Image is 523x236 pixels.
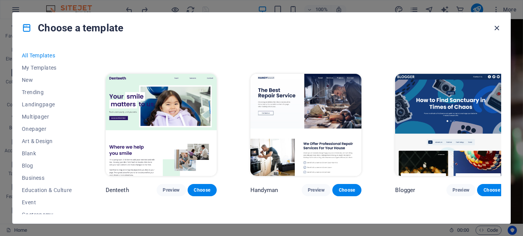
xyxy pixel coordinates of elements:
button: Choose [477,184,506,196]
p: Handyman [250,186,278,194]
button: Trending [22,86,72,98]
button: Preview [446,184,476,196]
span: All Templates [22,52,72,59]
button: Choose [332,184,361,196]
span: Choose [483,187,500,193]
span: Event [22,199,72,205]
button: Blank [22,147,72,160]
span: Preview [308,187,325,193]
span: Preview [453,187,469,193]
button: My Templates [22,62,72,74]
button: Business [22,172,72,184]
span: Landingpage [22,101,72,107]
button: Art & Design [22,135,72,147]
span: Trending [22,89,72,95]
h4: Choose a template [22,22,123,34]
button: Preview [157,184,186,196]
span: New [22,77,72,83]
span: Choose [338,187,355,193]
p: Denteeth [106,186,129,194]
span: My Templates [22,65,72,71]
span: Choose [194,187,211,193]
img: Blogger [395,74,506,176]
span: Blank [22,150,72,156]
span: Onepager [22,126,72,132]
p: Blogger [395,186,415,194]
span: Gastronomy [22,212,72,218]
button: Preview [302,184,331,196]
span: Preview [163,187,180,193]
button: Landingpage [22,98,72,111]
button: Onepager [22,123,72,135]
button: New [22,74,72,86]
button: Blog [22,160,72,172]
img: Handyman [250,74,361,176]
button: All Templates [22,49,72,62]
span: Blog [22,163,72,169]
span: Art & Design [22,138,72,144]
span: Multipager [22,114,72,120]
img: Denteeth [106,74,217,176]
span: Business [22,175,72,181]
button: Education & Culture [22,184,72,196]
button: Choose [188,184,217,196]
button: Event [22,196,72,208]
button: Multipager [22,111,72,123]
span: Education & Culture [22,187,72,193]
button: Gastronomy [22,208,72,221]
